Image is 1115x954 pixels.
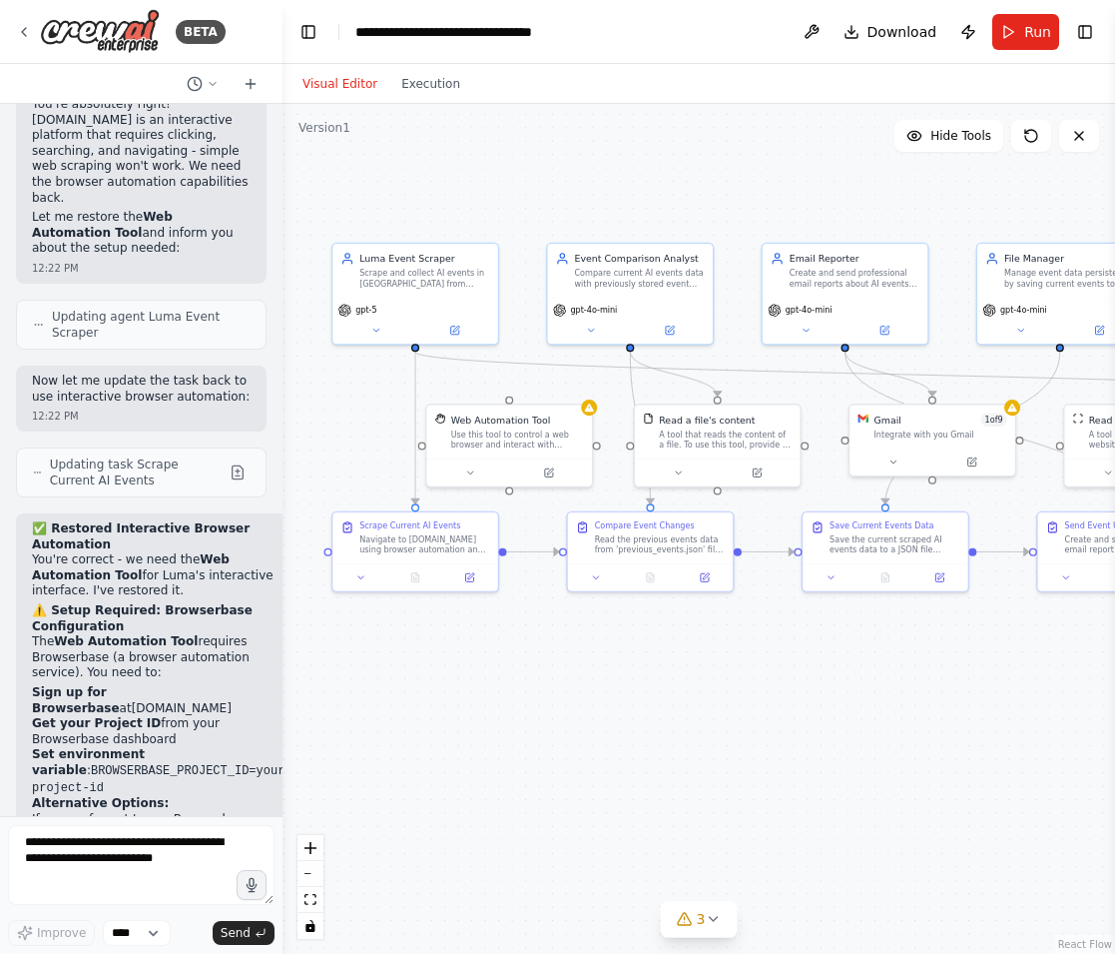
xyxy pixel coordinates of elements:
p: Now let me update the task back to use interactive browser automation: [32,374,251,405]
button: No output available [856,569,913,585]
code: BROWSERBASE_PROJECT_ID=your-project-id [32,764,292,795]
strong: Alternative Options: [32,796,169,810]
span: Updating task Scrape Current AI Events [50,457,222,488]
a: React Flow attribution [1058,939,1112,950]
p: If you prefer not to use Browserbase, you could: [32,812,292,843]
button: Open in side panel [916,569,962,585]
li: at [32,685,292,716]
button: 3 [661,901,738,938]
div: FileReadToolRead a file's contentA tool that reads the content of a file. To use this tool, provi... [634,404,802,487]
button: Download [836,14,945,50]
div: Luma Event Scraper [359,252,490,265]
strong: Web Automation Tool [32,552,230,582]
strong: ⚠️ Setup Required: Browserbase Configuration [32,603,253,633]
div: A tool that reads the content of a file. To use this tool, provide a 'file_path' parameter with t... [659,430,792,452]
li: from your Browserbase dashboard [32,716,292,747]
div: Compare current AI events data with previously stored event data to identify new events, cancelle... [574,268,705,290]
button: Open in side panel [933,455,1009,471]
p: You're correct - we need the for Luma's interactive interface. I've restored it. [32,552,292,599]
div: GmailGmail1of9Integrate with you Gmail [848,404,1016,477]
button: Send [213,921,275,945]
button: Switch to previous chat [179,72,227,96]
g: Edge from e0c6fd66-5337-4da7-af7a-06dc26dd4145 to 1b6fc13f-8a81-44a6-b6db-70d5bf527db7 [507,545,559,558]
p: The requires Browserbase (a browser automation service). You need to: [32,634,292,681]
div: Event Comparison AnalystCompare current AI events data with previously stored event data to ident... [546,243,714,346]
span: 3 [697,909,706,929]
button: Hide Tools [894,120,1003,152]
img: ScrapeWebsiteTool [1073,413,1084,424]
div: Read the previous events data from 'previous_events.json' file (if it exists) and compare it with... [595,534,726,556]
div: React Flow controls [297,835,323,939]
div: Read a file's content [659,413,755,426]
g: Edge from 1b6fc13f-8a81-44a6-b6db-70d5bf527db7 to 0c835b71-7ed9-48db-9afc-1bda41c28f45 [742,545,794,558]
button: No output available [387,569,444,585]
strong: Sign up for Browserbase [32,685,120,715]
span: gpt-4o-mini [786,305,833,316]
span: gpt-4o-mini [1000,305,1047,316]
button: Open in side panel [446,569,492,585]
div: Navigate to [DOMAIN_NAME] using browser automation and search for AI-related events in [GEOGRAPHI... [359,534,490,556]
div: Luma Event ScraperScrape and collect AI events in [GEOGRAPHIC_DATA] from [DOMAIN_NAME] over the n... [331,243,499,346]
div: Gmail [873,413,900,426]
button: No output available [622,569,679,585]
span: gpt-4o-mini [570,305,617,316]
div: Scrape and collect AI events in [GEOGRAPHIC_DATA] from [DOMAIN_NAME] over the next 3 weeks, focus... [359,268,490,290]
button: Open in side panel [846,323,922,339]
span: Run [1024,22,1051,42]
button: Start a new chat [235,72,267,96]
strong: Web Automation Tool [54,634,198,648]
g: Edge from 0c835b71-7ed9-48db-9afc-1bda41c28f45 to 31dd3129-0e72-434e-83c7-2bafaa6b9d1f [976,545,1028,558]
button: Open in side panel [719,465,795,480]
div: BETA [176,20,226,44]
div: 12:22 PM [32,261,251,276]
div: Save Current Events DataSave the current scraped AI events data to a JSON file named 'previous_ev... [802,511,969,592]
div: Event Comparison Analyst [574,252,705,265]
a: [DOMAIN_NAME] [132,701,232,715]
nav: breadcrumb [355,22,580,42]
button: Click to speak your automation idea [237,870,267,900]
div: Scrape Current AI Events [359,520,460,531]
g: Edge from 26e07f51-bc04-447e-abd6-103b0bc92619 to 71e1c589-3435-4569-a476-d70b673dc943 [838,352,939,396]
img: Gmail [857,413,868,424]
button: Show right sidebar [1071,18,1099,46]
button: zoom out [297,861,323,887]
button: Open in side panel [416,323,492,339]
div: Version 1 [298,120,350,136]
div: Save the current scraped AI events data to a JSON file named 'previous_events.json' to prepare fo... [830,534,960,556]
span: Send [221,925,251,941]
div: 12:22 PM [32,409,251,424]
li: : [32,747,292,796]
strong: Web Automation Tool [32,210,173,240]
p: You're absolutely right! [DOMAIN_NAME] is an interactive platform that requires clicking, searchi... [32,97,251,206]
div: Email Reporter [790,252,920,265]
div: Create and send professional email reports about AI events updates in [GEOGRAPHIC_DATA], highligh... [790,268,920,290]
span: Download [867,22,937,42]
button: zoom in [297,835,323,861]
button: fit view [297,887,323,913]
div: Compare Event Changes [595,520,695,531]
button: Visual Editor [290,72,389,96]
button: Improve [8,920,95,946]
g: Edge from 18359a69-a552-4762-a3b9-034e34771b31 to e0c6fd66-5337-4da7-af7a-06dc26dd4145 [408,352,421,503]
span: Improve [37,925,86,941]
img: FileReadTool [643,413,654,424]
span: Hide Tools [930,128,991,144]
button: Open in side panel [511,465,587,480]
div: Use this tool to control a web browser and interact with websites using natural language. Capabil... [451,430,584,452]
span: Number of enabled actions [981,413,1007,426]
g: Edge from e922170f-260a-4c71-93f1-ba0365359c07 to 1b6fc13f-8a81-44a6-b6db-70d5bf527db7 [624,352,658,503]
img: StagehandTool [435,413,446,424]
button: Hide left sidebar [294,18,322,46]
strong: ✅ Restored Interactive Browser Automation [32,521,250,551]
button: toggle interactivity [297,913,323,939]
button: Execution [389,72,472,96]
div: Integrate with you Gmail [873,430,1006,441]
button: Run [992,14,1059,50]
button: Open in side panel [682,569,728,585]
span: Updating agent Luma Event Scraper [52,309,250,341]
div: StagehandToolWeb Automation ToolUse this tool to control a web browser and interact with websites... [425,404,593,487]
div: Email ReporterCreate and send professional email reports about AI events updates in [GEOGRAPHIC_D... [761,243,928,346]
span: gpt-5 [355,305,376,316]
div: Scrape Current AI EventsNavigate to [DOMAIN_NAME] using browser automation and search for AI-rela... [331,511,499,592]
div: Save Current Events Data [830,520,933,531]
